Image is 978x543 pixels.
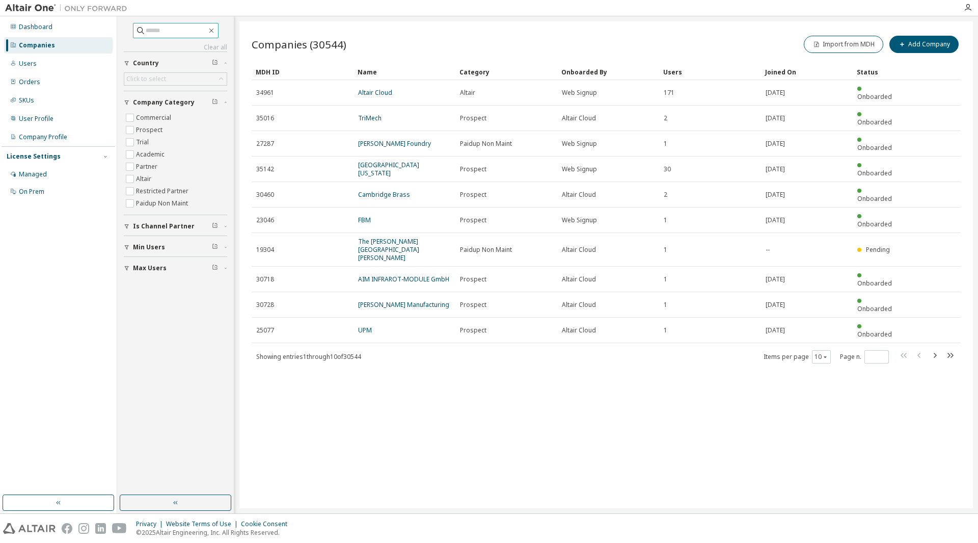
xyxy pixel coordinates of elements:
span: 1 [664,301,667,309]
div: Click to select [124,73,227,85]
span: -- [766,246,770,254]
div: Name [358,64,451,80]
img: facebook.svg [62,523,72,534]
label: Prospect [136,124,165,136]
label: Altair [136,173,153,185]
div: Cookie Consent [241,520,293,528]
a: UPM [358,326,372,334]
span: Prospect [460,301,486,309]
a: Cambridge Brass [358,190,410,199]
span: Prospect [460,165,486,173]
span: Prospect [460,114,486,122]
span: Paidup Non Maint [460,246,512,254]
span: Prospect [460,216,486,224]
img: altair_logo.svg [3,523,56,534]
span: 1 [664,246,667,254]
div: License Settings [7,152,61,161]
span: Altair [460,89,475,97]
button: Add Company [889,36,959,53]
span: 2 [664,114,667,122]
img: Altair One [5,3,132,13]
span: Onboarded [857,304,892,313]
span: Items per page [764,350,831,364]
div: Users [663,64,757,80]
span: 27287 [256,140,274,148]
span: 1 [664,216,667,224]
span: Altair Cloud [562,191,596,199]
img: instagram.svg [78,523,89,534]
a: FBM [358,216,371,224]
span: Max Users [133,264,167,272]
span: Onboarded [857,279,892,288]
div: On Prem [19,188,44,196]
span: 34961 [256,89,274,97]
a: AIM INFRAROT-MODULE GmbH [358,275,449,283]
label: Partner [136,161,159,173]
span: [DATE] [766,216,785,224]
a: Clear all [124,43,227,51]
span: [DATE] [766,191,785,199]
div: Joined On [765,64,849,80]
label: Trial [136,136,151,148]
span: 25077 [256,326,274,334]
span: [DATE] [766,275,785,283]
span: [DATE] [766,140,785,148]
span: Web Signup [562,165,597,173]
span: Showing entries 1 through 10 of 30544 [256,352,361,361]
span: Altair Cloud [562,114,596,122]
div: Dashboard [19,23,52,31]
div: Managed [19,170,47,178]
div: Onboarded By [561,64,655,80]
span: 1 [664,140,667,148]
button: Max Users [124,257,227,279]
label: Paidup Non Maint [136,197,190,210]
div: SKUs [19,96,34,105]
span: Onboarded [857,330,892,339]
div: Website Terms of Use [166,520,241,528]
span: 35142 [256,165,274,173]
label: Restricted Partner [136,185,191,197]
a: TriMech [358,114,382,122]
button: Min Users [124,236,227,258]
a: [GEOGRAPHIC_DATA][US_STATE] [358,161,419,177]
span: [DATE] [766,165,785,173]
span: Altair Cloud [562,246,596,254]
a: [PERSON_NAME] Manufacturing [358,300,449,309]
span: Onboarded [857,169,892,177]
a: Altair Cloud [358,88,392,97]
span: Company Category [133,98,195,107]
span: Onboarded [857,118,892,126]
span: 30460 [256,191,274,199]
span: Web Signup [562,89,597,97]
button: Is Channel Partner [124,215,227,238]
div: Privacy [136,520,166,528]
span: Onboarded [857,92,892,101]
span: Onboarded [857,194,892,203]
span: 35016 [256,114,274,122]
label: Academic [136,148,167,161]
div: User Profile [19,115,53,123]
span: 23046 [256,216,274,224]
span: 30718 [256,275,274,283]
img: linkedin.svg [95,523,106,534]
span: Paidup Non Maint [460,140,512,148]
div: Click to select [126,75,166,83]
span: Altair Cloud [562,326,596,334]
span: Onboarded [857,143,892,152]
span: Web Signup [562,216,597,224]
a: [PERSON_NAME] Foundry [358,139,431,148]
span: 19304 [256,246,274,254]
p: © 2025 Altair Engineering, Inc. All Rights Reserved. [136,528,293,537]
span: Is Channel Partner [133,222,195,230]
span: 171 [664,89,674,97]
span: 30728 [256,301,274,309]
span: Prospect [460,326,486,334]
span: Clear filter [212,243,218,251]
span: [DATE] [766,301,785,309]
button: Country [124,52,227,74]
div: Status [857,64,900,80]
div: Users [19,60,37,68]
span: [DATE] [766,114,785,122]
div: Companies [19,41,55,49]
span: Altair Cloud [562,275,596,283]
